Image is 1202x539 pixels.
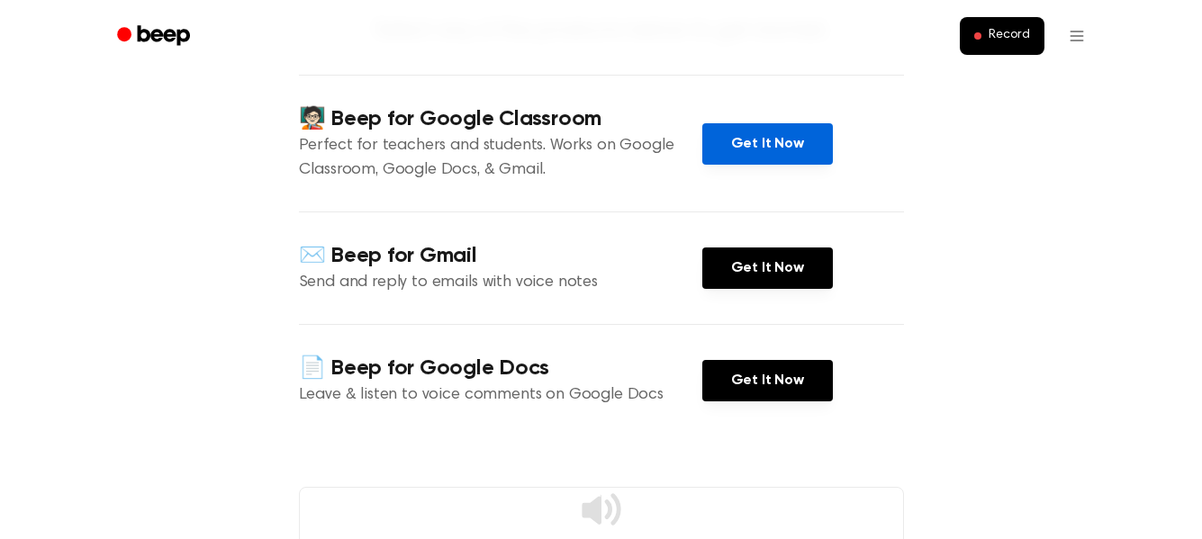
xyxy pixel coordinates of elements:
[104,19,206,54] a: Beep
[299,383,702,408] p: Leave & listen to voice comments on Google Docs
[299,104,702,134] h4: 🧑🏻‍🏫 Beep for Google Classroom
[702,247,833,289] a: Get It Now
[299,354,702,383] h4: 📄 Beep for Google Docs
[989,28,1029,44] span: Record
[299,241,702,271] h4: ✉️ Beep for Gmail
[960,17,1044,55] button: Record
[299,134,702,183] p: Perfect for teachers and students. Works on Google Classroom, Google Docs, & Gmail.
[702,123,833,165] a: Get It Now
[1055,14,1098,58] button: Open menu
[299,271,702,295] p: Send and reply to emails with voice notes
[702,360,833,401] a: Get It Now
